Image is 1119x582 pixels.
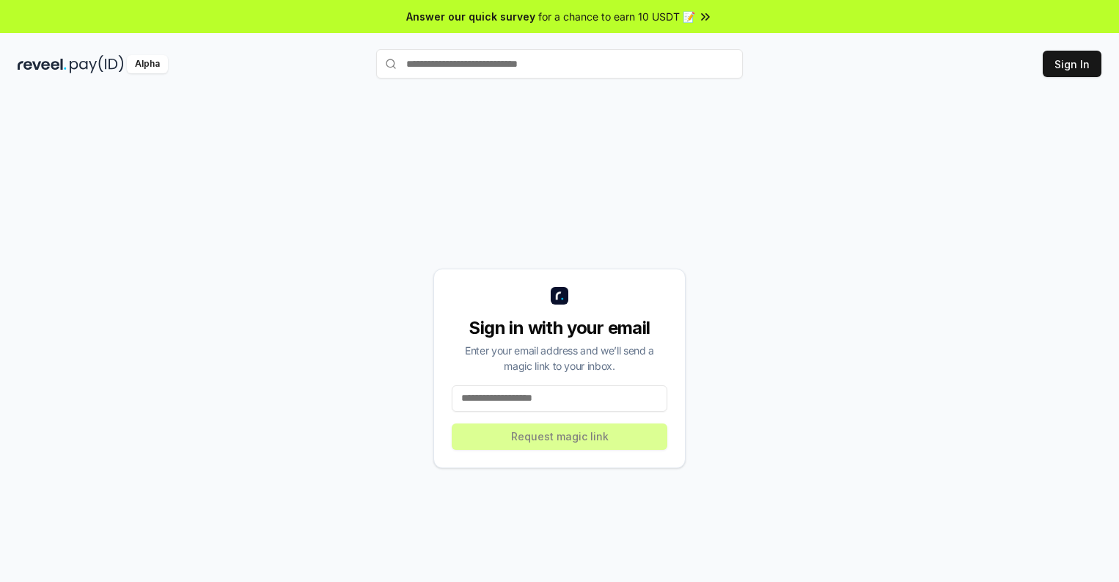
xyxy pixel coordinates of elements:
[127,55,168,73] div: Alpha
[406,9,535,24] span: Answer our quick survey
[70,55,124,73] img: pay_id
[452,316,667,340] div: Sign in with your email
[551,287,568,305] img: logo_small
[1043,51,1101,77] button: Sign In
[18,55,67,73] img: reveel_dark
[452,343,667,374] div: Enter your email address and we’ll send a magic link to your inbox.
[538,9,695,24] span: for a chance to earn 10 USDT 📝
